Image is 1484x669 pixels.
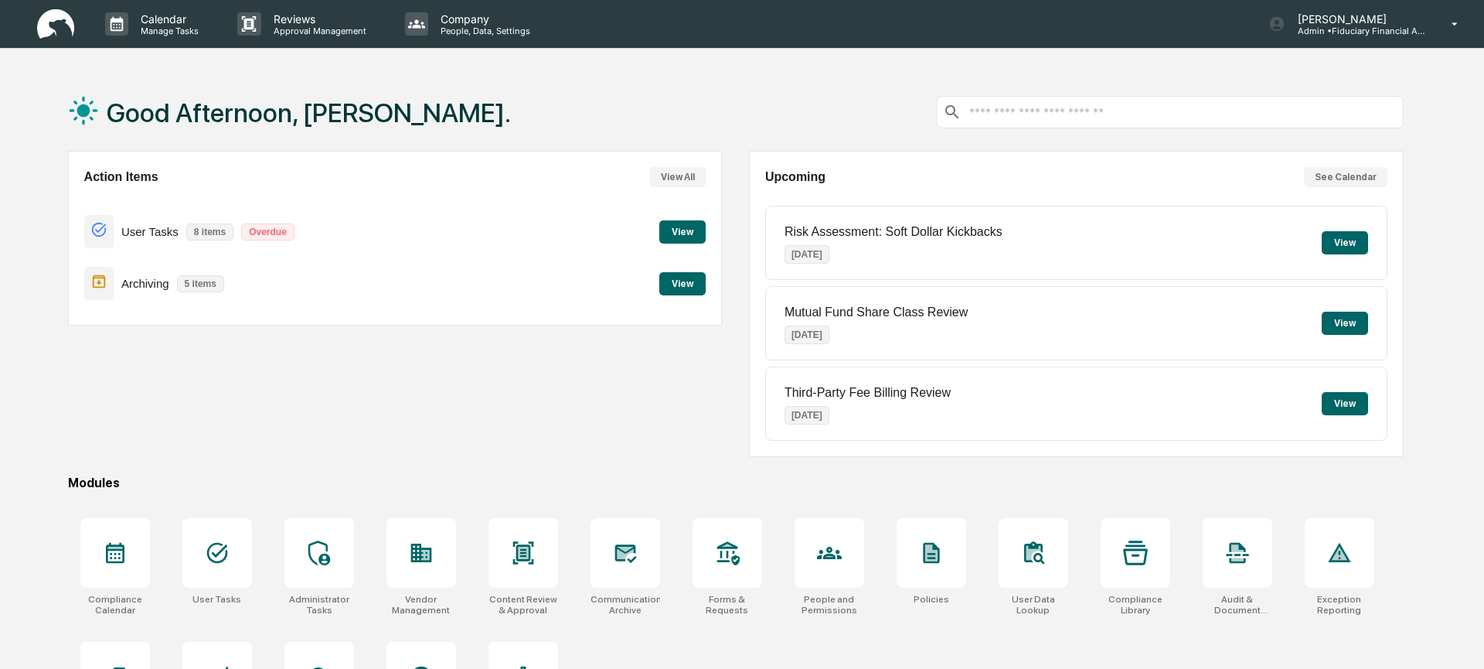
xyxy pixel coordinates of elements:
button: View [1322,312,1368,335]
div: Modules [68,476,1404,490]
h2: Upcoming [765,170,825,184]
p: Calendar [128,12,206,26]
p: Mutual Fund Share Class Review [785,305,968,319]
img: logo [37,9,74,39]
h1: Good Afternoon, [PERSON_NAME]. [107,97,511,128]
p: [DATE] [785,406,829,425]
p: [DATE] [785,245,829,264]
p: Company [428,12,538,26]
p: Overdue [241,224,294,241]
div: Content Review & Approval [488,594,558,616]
p: Manage Tasks [128,26,206,36]
h2: Action Items [84,170,158,184]
iframe: Open customer support [1435,618,1476,660]
div: People and Permissions [795,594,864,616]
p: Reviews [261,12,374,26]
div: Audit & Document Logs [1203,594,1272,616]
button: View [1322,392,1368,415]
a: View [659,275,706,290]
p: Archiving [121,277,169,290]
div: Forms & Requests [693,594,762,616]
div: User Data Lookup [999,594,1068,616]
div: Vendor Management [386,594,456,616]
button: View [659,272,706,295]
a: View [659,224,706,238]
p: People, Data, Settings [428,26,538,36]
p: Approval Management [261,26,374,36]
p: Risk Assessment: Soft Dollar Kickbacks [785,225,1002,239]
p: Third-Party Fee Billing Review [785,386,951,400]
p: [PERSON_NAME] [1285,12,1429,26]
button: View [1322,231,1368,254]
div: User Tasks [192,594,241,605]
div: Compliance Calendar [80,594,150,616]
button: View All [650,167,706,187]
button: See Calendar [1304,167,1387,187]
div: Communications Archive [591,594,660,616]
div: Administrator Tasks [284,594,354,616]
div: Policies [914,594,949,605]
p: Admin • Fiduciary Financial Advisors [1285,26,1429,36]
p: 5 items [177,275,224,292]
p: 8 items [186,224,233,241]
button: View [659,220,706,244]
p: [DATE] [785,326,829,344]
div: Exception Reporting [1305,594,1374,616]
div: Compliance Library [1101,594,1170,616]
p: User Tasks [121,225,179,238]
